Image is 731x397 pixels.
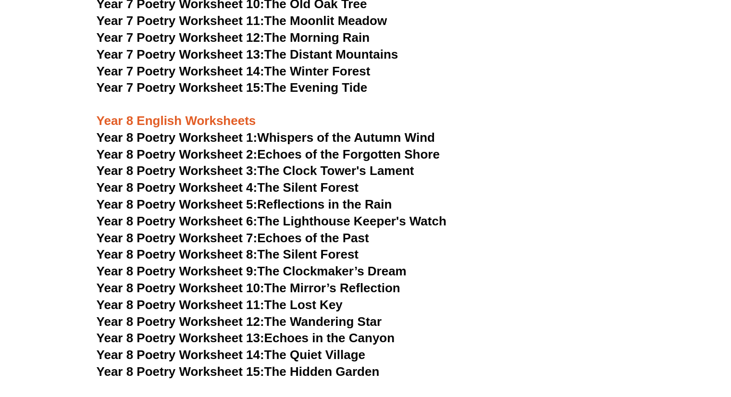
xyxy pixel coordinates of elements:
span: Year 8 Poetry Worksheet 8: [97,247,258,261]
a: Year 8 Poetry Worksheet 14:The Quiet Village [97,347,365,362]
a: Year 8 Poetry Worksheet 4:The Silent Forest [97,180,359,195]
span: Year 7 Poetry Worksheet 14: [97,64,264,78]
a: Year 8 Poetry Worksheet 5:Reflections in the Rain [97,197,392,211]
span: Year 8 Poetry Worksheet 5: [97,197,258,211]
span: Year 7 Poetry Worksheet 12: [97,30,264,45]
span: Year 7 Poetry Worksheet 15: [97,80,264,95]
a: Year 8 Poetry Worksheet 3:The Clock Tower's Lament [97,163,414,178]
a: Year 8 Poetry Worksheet 13:Echoes in the Canyon [97,331,395,345]
span: Year 8 Poetry Worksheet 6: [97,214,258,228]
iframe: Chat Widget [571,289,731,397]
a: Year 8 Poetry Worksheet 11:The Lost Key [97,298,343,312]
a: Year 7 Poetry Worksheet 12:The Morning Rain [97,30,370,45]
a: Year 8 Poetry Worksheet 7:Echoes of the Past [97,231,369,245]
a: Year 8 Poetry Worksheet 12:The Wandering Star [97,314,382,329]
a: Year 8 Poetry Worksheet 8:The Silent Forest [97,247,359,261]
span: Year 8 Poetry Worksheet 14: [97,347,264,362]
a: Year 7 Poetry Worksheet 15:The Evening Tide [97,80,368,95]
a: Year 8 Poetry Worksheet 15:The Hidden Garden [97,364,380,379]
span: Year 8 Poetry Worksheet 2: [97,147,258,161]
a: Year 8 Poetry Worksheet 1:Whispers of the Autumn Wind [97,130,435,145]
span: Year 8 Poetry Worksheet 13: [97,331,264,345]
span: Year 8 Poetry Worksheet 3: [97,163,258,178]
span: Year 8 Poetry Worksheet 11: [97,298,264,312]
a: Year 7 Poetry Worksheet 11:The Moonlit Meadow [97,13,387,28]
span: Year 8 Poetry Worksheet 10: [97,281,264,295]
span: Year 8 Poetry Worksheet 9: [97,264,258,278]
span: Year 7 Poetry Worksheet 11: [97,13,264,28]
span: Year 8 Poetry Worksheet 15: [97,364,264,379]
span: Year 8 Poetry Worksheet 12: [97,314,264,329]
span: Year 8 Poetry Worksheet 4: [97,180,258,195]
a: Year 8 Poetry Worksheet 9:The Clockmaker’s Dream [97,264,407,278]
span: Year 8 Poetry Worksheet 7: [97,231,258,245]
a: Year 8 Poetry Worksheet 10:The Mirror’s Reflection [97,281,400,295]
h3: Year 8 English Worksheets [97,97,635,129]
a: Year 7 Poetry Worksheet 14:The Winter Forest [97,64,371,78]
a: Year 7 Poetry Worksheet 13:The Distant Mountains [97,47,398,62]
a: Year 8 Poetry Worksheet 6:The Lighthouse Keeper's Watch [97,214,446,228]
span: Year 7 Poetry Worksheet 13: [97,47,264,62]
a: Year 8 Poetry Worksheet 2:Echoes of the Forgotten Shore [97,147,440,161]
span: Year 8 Poetry Worksheet 1: [97,130,258,145]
